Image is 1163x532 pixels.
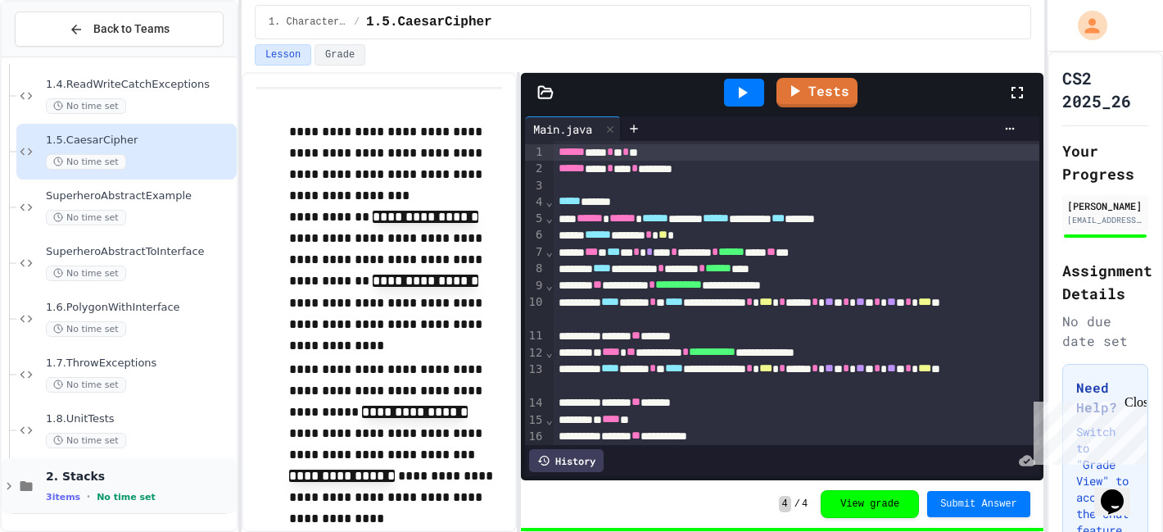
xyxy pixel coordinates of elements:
span: No time set [46,377,126,393]
span: SuperheroAbstractExample [46,189,233,203]
span: SuperheroAbstractToInterface [46,245,233,259]
div: 13 [525,361,545,395]
button: Back to Teams [15,11,224,47]
button: Grade [315,44,365,66]
span: Fold line [545,195,553,208]
button: Submit Answer [927,491,1030,517]
span: 1.7.ThrowExceptions [46,357,233,371]
span: Fold line [545,245,553,258]
span: 1. Characters and Interfaces [269,16,347,29]
span: Back to Teams [93,20,170,38]
div: Main.java [525,120,600,138]
span: Fold line [545,279,553,292]
div: [EMAIL_ADDRESS][DOMAIN_NAME] [1067,214,1143,226]
span: No time set [46,210,126,225]
div: 10 [525,294,545,328]
div: Chat with us now!Close [7,7,113,104]
span: 1.4.ReadWriteCatchExceptions [46,78,233,92]
span: No time set [97,492,156,502]
h3: Need Help? [1076,378,1134,417]
span: / [354,16,360,29]
iframe: chat widget [1094,466,1147,516]
div: 4 [525,194,545,211]
div: 6 [525,227,545,243]
span: • [87,490,90,503]
a: Tests [776,78,858,107]
div: 11 [525,328,545,344]
span: 4 [779,496,791,512]
h1: CS2 2025_26 [1062,66,1148,112]
div: No due date set [1062,311,1148,351]
div: 1 [525,144,545,161]
span: No time set [46,433,126,448]
div: 14 [525,395,545,412]
div: 9 [525,278,545,294]
div: 3 [525,178,545,194]
span: No time set [46,98,126,114]
span: Fold line [545,413,553,426]
span: No time set [46,321,126,337]
span: 3 items [46,492,80,502]
span: No time set [46,154,126,170]
span: Fold line [545,211,553,225]
span: 1.5.CaesarCipher [46,134,233,148]
h2: Your Progress [1062,139,1148,185]
div: Main.java [525,116,621,141]
span: 1.8.UnitTests [46,412,233,426]
div: History [529,449,604,472]
span: 4 [802,498,808,511]
div: 15 [525,412,545,429]
h2: Assignment Details [1062,259,1148,305]
span: Submit Answer [940,498,1017,511]
span: 2. Stacks [46,469,233,484]
div: 16 [525,429,545,445]
div: 12 [525,345,545,361]
div: 5 [525,211,545,227]
span: 1.6.PolygonWithInterface [46,301,233,315]
div: [PERSON_NAME] [1067,198,1143,213]
button: Lesson [255,44,311,66]
div: 8 [525,261,545,277]
div: 2 [525,161,545,177]
span: 1.5.CaesarCipher [366,12,492,32]
div: 7 [525,244,545,261]
span: / [794,498,800,511]
iframe: chat widget [1027,395,1147,465]
span: No time set [46,266,126,281]
span: Fold line [545,346,553,359]
div: My Account [1061,7,1111,44]
button: View grade [821,490,919,518]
